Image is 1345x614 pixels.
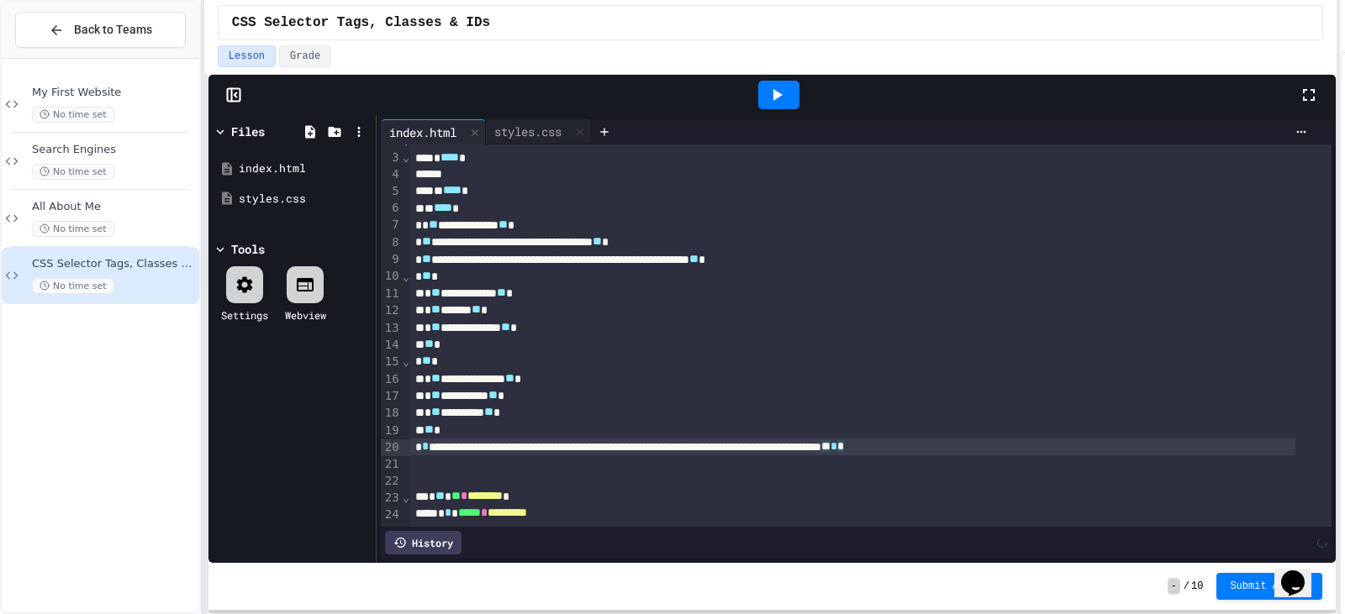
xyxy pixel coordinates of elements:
[32,200,196,214] span: All About Me
[381,456,402,473] div: 21
[239,160,370,177] div: index.html
[15,12,186,48] button: Back to Teams
[402,150,410,164] span: Fold line
[381,490,402,506] div: 23
[1216,573,1322,600] button: Submit Answer
[381,473,402,490] div: 22
[381,302,402,319] div: 12
[221,307,268,323] div: Settings
[381,506,402,523] div: 24
[402,354,410,368] span: Fold line
[231,240,265,258] div: Tools
[402,134,410,147] span: Fold line
[32,164,114,180] span: No time set
[231,123,265,140] div: Files
[381,150,402,166] div: 3
[381,320,402,337] div: 13
[381,183,402,200] div: 5
[381,251,402,268] div: 9
[381,422,402,439] div: 19
[32,143,196,157] span: Search Engines
[1191,580,1203,593] span: 10
[381,234,402,251] div: 8
[279,45,331,67] button: Grade
[1274,547,1328,597] iframe: chat widget
[381,200,402,217] div: 6
[32,257,196,271] span: CSS Selector Tags, Classes & IDs
[486,123,570,140] div: styles.css
[381,123,465,141] div: index.html
[1168,578,1180,595] span: -
[232,13,490,33] span: CSS Selector Tags, Classes & IDs
[381,166,402,183] div: 4
[381,439,402,456] div: 20
[381,337,402,354] div: 14
[381,388,402,405] div: 17
[74,21,152,39] span: Back to Teams
[381,217,402,234] div: 7
[385,531,462,554] div: History
[486,119,591,144] div: styles.css
[239,191,370,207] div: styles.css
[381,371,402,388] div: 16
[381,119,486,144] div: index.html
[1230,580,1309,593] span: Submit Answer
[218,45,276,67] button: Lesson
[381,268,402,285] div: 10
[32,278,114,294] span: No time set
[381,354,402,370] div: 15
[381,405,402,422] div: 18
[381,286,402,302] div: 11
[1184,580,1189,593] span: /
[32,86,196,100] span: My First Website
[32,107,114,123] span: No time set
[285,307,326,323] div: Webview
[32,221,114,237] span: No time set
[402,270,410,283] span: Fold line
[402,491,410,504] span: Fold line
